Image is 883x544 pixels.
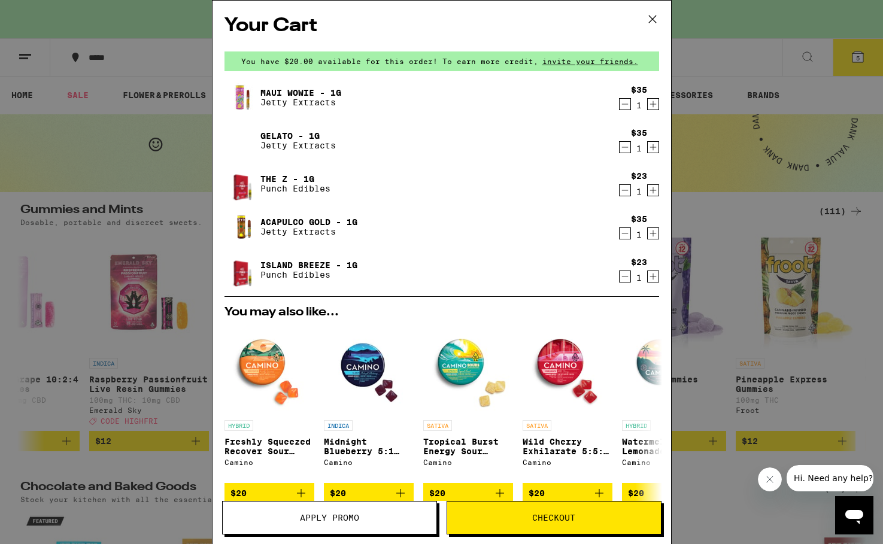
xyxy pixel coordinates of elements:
h2: Your Cart [224,13,659,39]
p: Freshly Squeezed Recover Sour Gummies [224,437,314,456]
a: Open page for Watermelon Lemonade Bliss Gummies from Camino [622,324,712,483]
img: Camino - Tropical Burst Energy Sour Gummies [423,324,513,414]
div: You have $20.00 available for this order! To earn more credit,invite your friends. [224,51,659,71]
span: $20 [529,488,545,498]
p: Wild Cherry Exhilarate 5:5:5 Gummies [523,437,612,456]
p: Midnight Blueberry 5:1 Sleep Gummies [324,437,414,456]
div: 1 [631,144,647,153]
div: 1 [631,187,647,196]
div: Camino [224,458,314,466]
button: Add to bag [224,483,314,503]
img: Camino - Freshly Squeezed Recover Sour Gummies [224,324,314,414]
div: 1 [631,101,647,110]
span: $20 [330,488,346,498]
span: $20 [230,488,247,498]
div: $35 [631,85,647,95]
a: Open page for Midnight Blueberry 5:1 Sleep Gummies from Camino [324,324,414,483]
a: Acapulco Gold - 1g [260,217,357,227]
div: $35 [631,214,647,224]
p: Punch Edibles [260,184,330,193]
div: $35 [631,128,647,138]
div: $23 [631,171,647,181]
button: Apply Promo [222,501,437,534]
button: Add to bag [324,483,414,503]
img: Camino - Watermelon Lemonade Bliss Gummies [622,324,712,414]
span: Checkout [532,513,575,522]
p: SATIVA [423,420,452,431]
button: Increment [647,184,659,196]
button: Increment [647,227,659,239]
span: Apply Promo [300,513,359,522]
p: HYBRID [622,420,651,431]
a: Gelato - 1g [260,131,336,141]
p: Tropical Burst Energy Sour Gummies [423,437,513,456]
span: invite your friends. [538,57,642,65]
button: Add to bag [523,483,612,503]
p: Jetty Extracts [260,227,357,236]
button: Increment [647,98,659,110]
a: Open page for Wild Cherry Exhilarate 5:5:5 Gummies from Camino [523,324,612,483]
span: $20 [628,488,644,498]
button: Add to bag [423,483,513,503]
a: Open page for Tropical Burst Energy Sour Gummies from Camino [423,324,513,483]
img: The Z - 1g [224,162,258,206]
iframe: Message from company [787,465,873,491]
button: Decrement [619,271,631,282]
img: Maui Wowie - 1g [224,81,258,114]
h2: You may also like... [224,306,659,318]
img: Island Breeze - 1g [224,248,258,292]
p: INDICA [324,420,353,431]
div: Camino [324,458,414,466]
p: Jetty Extracts [260,141,336,150]
button: Decrement [619,141,631,153]
p: Punch Edibles [260,270,357,279]
p: Watermelon Lemonade Bliss Gummies [622,437,712,456]
div: $23 [631,257,647,267]
a: Open page for Freshly Squeezed Recover Sour Gummies from Camino [224,324,314,483]
img: Gelato - 1g [224,124,258,157]
a: Maui Wowie - 1g [260,88,341,98]
div: 1 [631,230,647,239]
div: Camino [423,458,513,466]
a: Island Breeze - 1g [260,260,357,270]
img: Camino - Midnight Blueberry 5:1 Sleep Gummies [324,324,414,414]
button: Add to bag [622,483,712,503]
div: Camino [523,458,612,466]
div: Camino [622,458,712,466]
img: Camino - Wild Cherry Exhilarate 5:5:5 Gummies [523,324,612,414]
button: Checkout [447,501,662,534]
span: $20 [429,488,445,498]
button: Decrement [619,184,631,196]
a: The Z - 1g [260,174,330,184]
span: You have $20.00 available for this order! To earn more credit, [241,57,538,65]
div: 1 [631,273,647,282]
button: Decrement [619,98,631,110]
p: SATIVA [523,420,551,431]
button: Decrement [619,227,631,239]
img: Acapulco Gold - 1g [224,210,258,244]
button: Increment [647,141,659,153]
button: Increment [647,271,659,282]
iframe: Button to launch messaging window [835,496,873,534]
p: Jetty Extracts [260,98,341,107]
iframe: Close message [758,467,782,491]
